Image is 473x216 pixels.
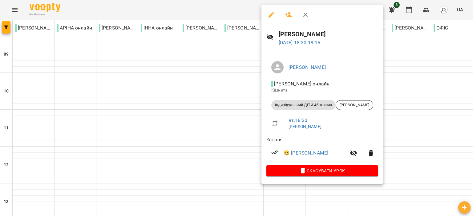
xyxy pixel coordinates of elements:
[284,149,328,157] a: 😀 [PERSON_NAME]
[289,117,307,123] a: вт , 18:30
[289,64,326,70] a: [PERSON_NAME]
[271,149,279,156] svg: Візит сплачено
[266,165,378,176] button: Скасувати Урок
[266,137,378,165] ul: Клієнти
[271,102,336,108] span: Індивідуальний ДІТИ 45 хвилин
[271,81,331,87] span: - [PERSON_NAME] онлайн
[279,40,321,45] a: [DATE] 18:30-19:15
[336,102,373,108] span: [PERSON_NAME]
[271,167,373,175] span: Скасувати Урок
[279,29,378,39] h6: [PERSON_NAME]
[336,100,373,110] div: [PERSON_NAME]
[271,87,373,93] p: Кімната
[289,124,321,129] a: [PERSON_NAME]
